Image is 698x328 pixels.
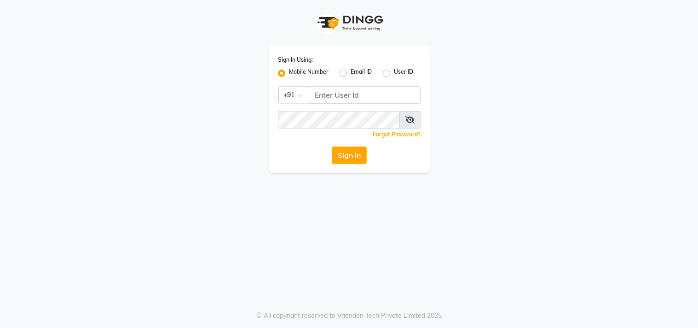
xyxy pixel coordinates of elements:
[289,68,329,79] label: Mobile Number
[332,146,367,164] button: Sign In
[394,68,413,79] label: User ID
[309,86,421,104] input: Username
[278,56,313,64] label: Sign In Using:
[312,9,386,36] img: logo1.svg
[278,111,400,129] input: Username
[351,68,372,79] label: Email ID
[373,131,421,138] a: Forgot Password?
